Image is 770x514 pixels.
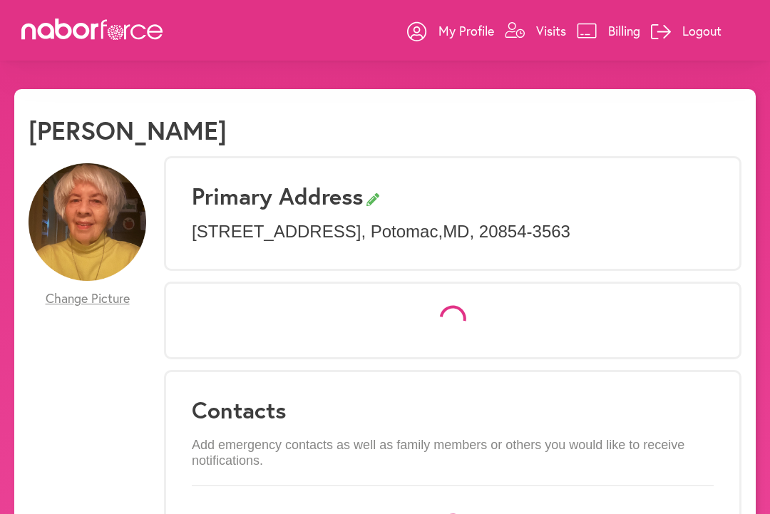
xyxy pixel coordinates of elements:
p: My Profile [438,22,494,39]
img: NFBix3RcSPGjREqC4wdU [29,163,146,281]
p: Add emergency contacts as well as family members or others you would like to receive notifications. [192,438,714,468]
a: Billing [577,9,640,52]
a: Logout [651,9,722,52]
p: Visits [536,22,566,39]
p: [STREET_ADDRESS] , Potomac , MD , 20854-3563 [192,222,714,242]
h1: [PERSON_NAME] [29,115,227,145]
span: Change Picture [46,291,130,307]
a: Visits [505,9,566,52]
a: My Profile [407,9,494,52]
h3: Primary Address [192,183,714,210]
h3: Contacts [192,396,714,423]
p: Logout [682,22,722,39]
p: Billing [608,22,640,39]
